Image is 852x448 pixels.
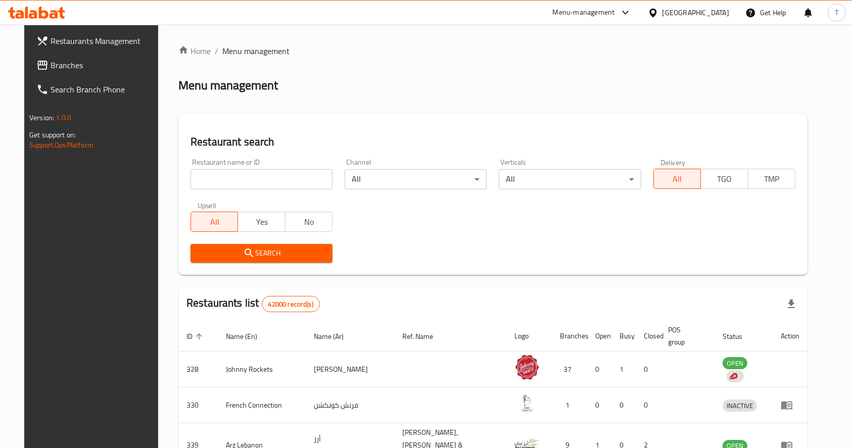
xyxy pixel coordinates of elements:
[752,172,791,186] span: TMP
[191,244,333,263] button: Search
[611,321,636,352] th: Busy
[636,387,660,423] td: 0
[658,172,697,186] span: All
[215,45,218,57] li: /
[723,330,755,342] span: Status
[29,111,54,124] span: Version:
[262,296,320,312] div: Total records count
[285,212,333,232] button: No
[199,247,324,260] span: Search
[402,330,446,342] span: Ref. Name
[218,387,306,423] td: French Connection
[660,159,686,166] label: Delivery
[723,357,747,369] div: OPEN
[306,387,394,423] td: فرنش كونكشن
[552,387,587,423] td: 1
[262,300,319,309] span: 42000 record(s)
[552,352,587,387] td: 37
[29,138,93,152] a: Support.OpsPlatform
[314,330,357,342] span: Name (Ar)
[636,321,660,352] th: Closed
[306,352,394,387] td: [PERSON_NAME]
[290,215,328,229] span: No
[51,35,159,47] span: Restaurants Management
[506,321,552,352] th: Logo
[779,292,803,316] div: Export file
[552,321,587,352] th: Branches
[51,59,159,71] span: Branches
[727,370,744,382] div: Indicates that the vendor menu management has been moved to DH Catalog service
[191,212,238,232] button: All
[611,387,636,423] td: 0
[668,324,702,348] span: POS group
[723,358,747,369] span: OPEN
[653,169,701,189] button: All
[611,352,636,387] td: 1
[345,169,487,189] div: All
[191,134,795,150] h2: Restaurant search
[636,352,660,387] td: 0
[178,77,278,93] h2: Menu management
[587,352,611,387] td: 0
[729,372,738,381] img: delivery hero logo
[499,169,641,189] div: All
[178,45,808,57] nav: breadcrumb
[218,352,306,387] td: Johnny Rockets
[514,390,540,416] img: French Connection
[662,7,729,18] div: [GEOGRAPHIC_DATA]
[178,387,218,423] td: 330
[773,321,808,352] th: Action
[242,215,281,229] span: Yes
[28,29,167,53] a: Restaurants Management
[29,128,76,141] span: Get support on:
[238,212,285,232] button: Yes
[748,169,795,189] button: TMP
[226,330,270,342] span: Name (En)
[51,83,159,95] span: Search Branch Phone
[781,399,799,411] div: Menu
[28,77,167,102] a: Search Branch Phone
[514,355,540,380] img: Johnny Rockets
[186,330,206,342] span: ID
[191,169,333,189] input: Search for restaurant name or ID..
[222,45,290,57] span: Menu management
[587,387,611,423] td: 0
[700,169,748,189] button: TGO
[178,45,211,57] a: Home
[178,352,218,387] td: 328
[28,53,167,77] a: Branches
[835,7,838,18] span: T
[56,111,71,124] span: 1.0.0
[186,295,320,312] h2: Restaurants list
[553,7,615,19] div: Menu-management
[198,202,216,209] label: Upsell
[195,215,234,229] span: All
[705,172,744,186] span: TGO
[587,321,611,352] th: Open
[723,400,757,412] span: INACTIVE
